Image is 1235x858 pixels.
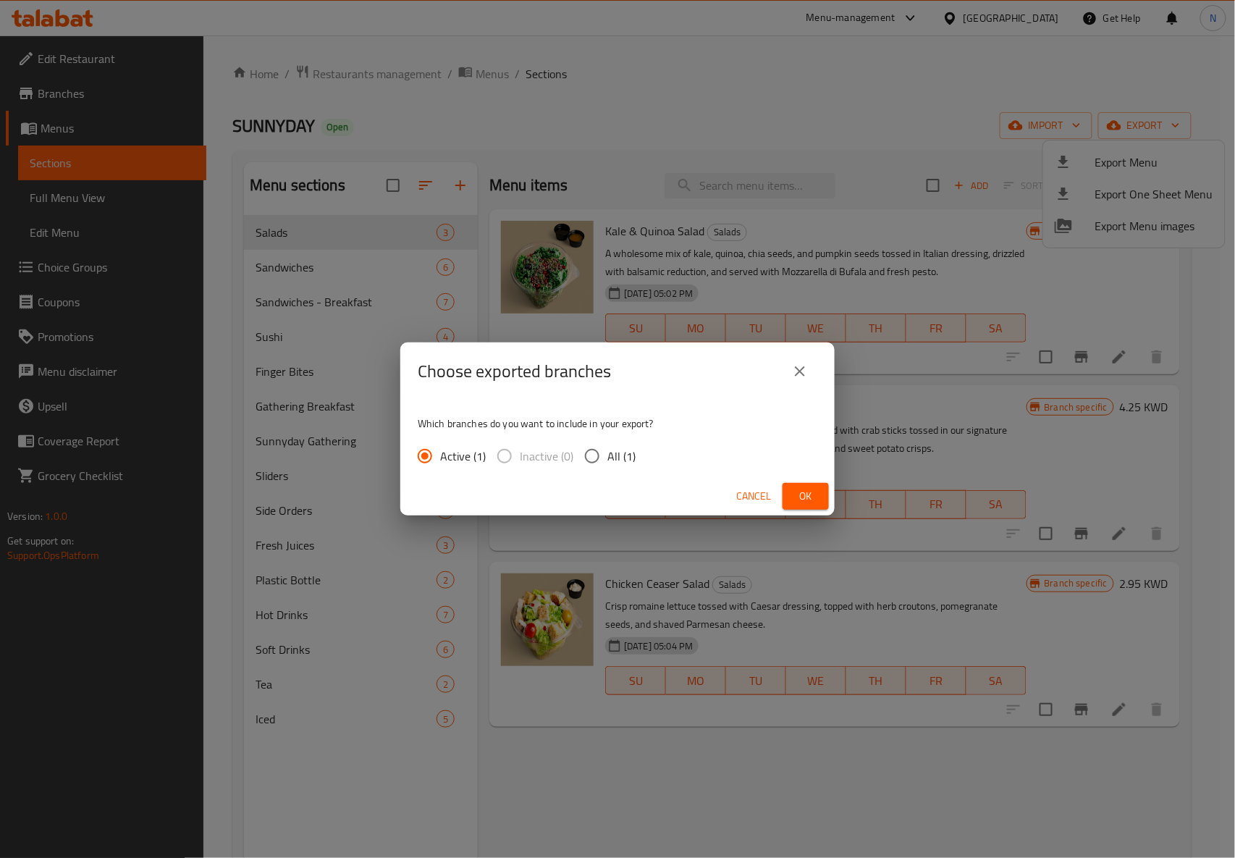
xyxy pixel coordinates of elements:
[440,447,486,465] span: Active (1)
[783,354,817,389] button: close
[794,487,817,505] span: Ok
[418,360,611,383] h2: Choose exported branches
[736,487,771,505] span: Cancel
[418,416,817,431] p: Which branches do you want to include in your export?
[607,447,636,465] span: All (1)
[520,447,573,465] span: Inactive (0)
[730,483,777,510] button: Cancel
[783,483,829,510] button: Ok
